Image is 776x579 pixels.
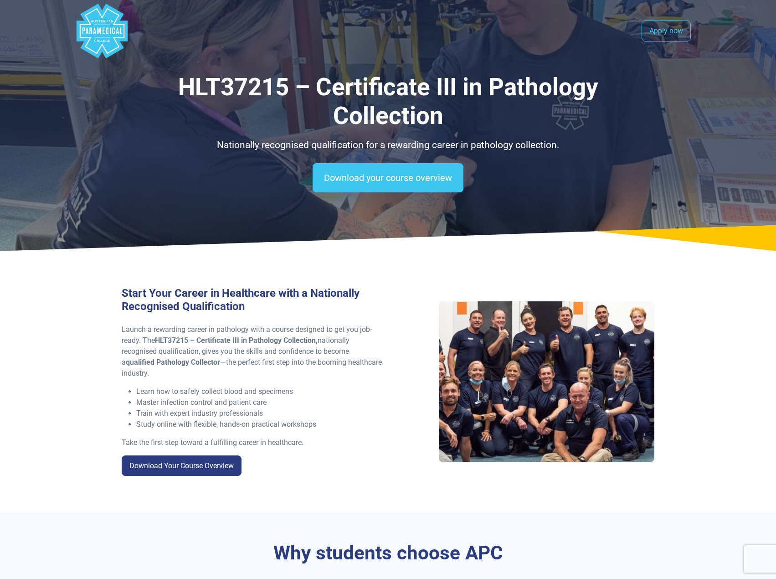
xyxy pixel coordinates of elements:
li: Train with expert industry professionals [136,408,383,419]
h3: Start Your Career in Healthcare with a Nationally Recognised Qualification [122,287,383,313]
p: Launch a rewarding career in pathology with a course designed to get you job-ready. The nationall... [122,324,383,379]
strong: qualified Pathology Collector [126,358,220,367]
p: Take the first step toward a fulfilling career in healthcare. [122,437,383,448]
p: Nationally recognised qualification for a rewarding career in pathology collection. [122,138,655,153]
div: Australian Paramedical College [75,4,129,58]
h3: Why students choose APC [122,542,655,565]
a: Download your course overview [313,163,463,192]
a: Download Your Course Overview [122,455,242,476]
h1: HLT37215 – Certificate III in Pathology Collection [122,73,655,131]
li: Study online with flexible, hands-on practical workshops [136,419,383,430]
li: Master infection control and patient care [136,397,383,408]
strong: HLT37215 – Certificate III in Pathology Collection, [155,336,318,345]
a: Apply now [642,21,691,41]
li: Learn how to safely collect blood and specimens [136,386,383,397]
